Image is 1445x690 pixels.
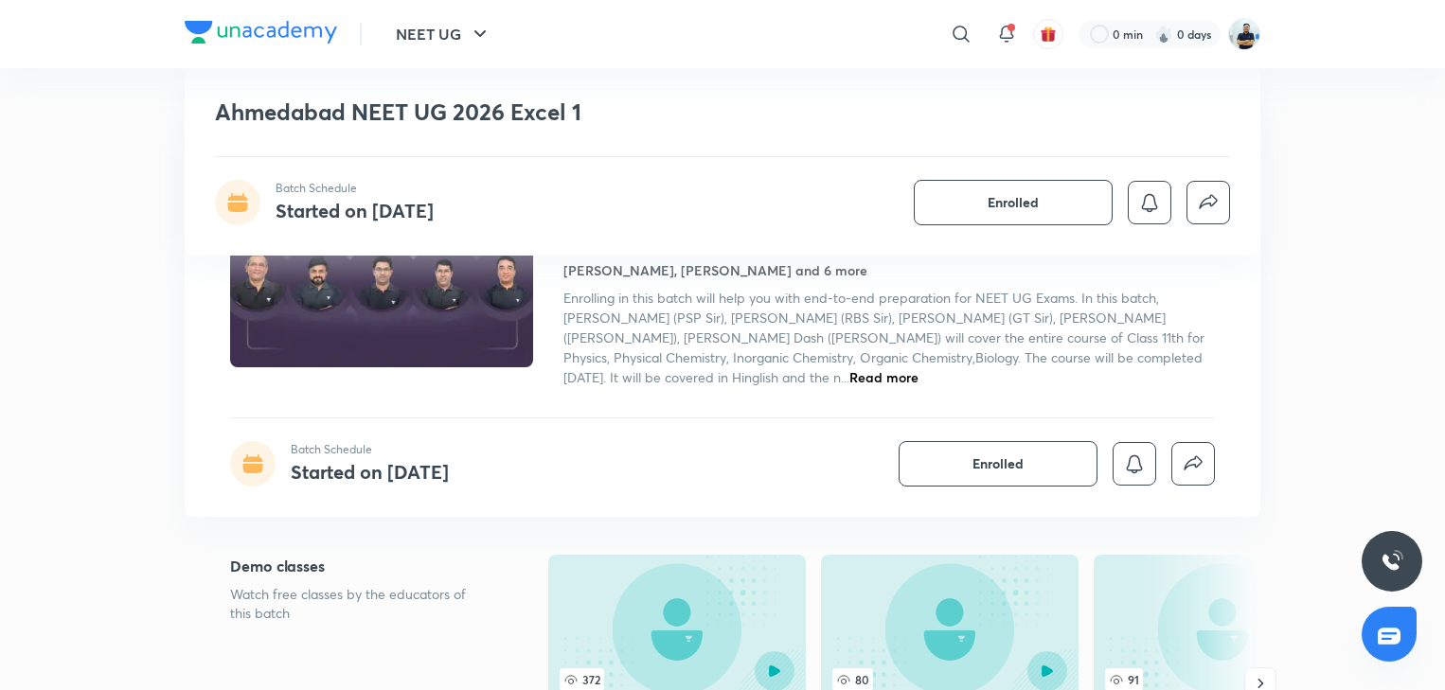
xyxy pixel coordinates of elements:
button: avatar [1033,19,1063,49]
img: Company Logo [185,21,337,44]
p: Batch Schedule [276,180,434,197]
button: Enrolled [899,441,1097,487]
img: Thumbnail [227,195,536,369]
img: streak [1154,25,1173,44]
img: URVIK PATEL [1228,18,1260,50]
h5: Demo classes [230,555,488,577]
h4: [PERSON_NAME], [PERSON_NAME] and 6 more [563,260,867,280]
p: Batch Schedule [291,441,449,458]
h1: Ahmedabad NEET UG 2026 Excel 1 [215,98,956,126]
a: Company Logo [185,21,337,48]
p: Watch free classes by the educators of this batch [230,585,488,623]
button: Enrolled [914,180,1113,225]
h4: Started on [DATE] [291,459,449,485]
img: ttu [1381,550,1403,573]
span: Enrolling in this batch will help you with end-to-end preparation for NEET UG Exams. In this batc... [563,289,1204,386]
h4: Started on [DATE] [276,198,434,223]
span: Enrolled [988,193,1039,212]
span: Read more [849,368,919,386]
span: Enrolled [972,454,1024,473]
img: avatar [1040,26,1057,43]
button: NEET UG [384,15,503,53]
